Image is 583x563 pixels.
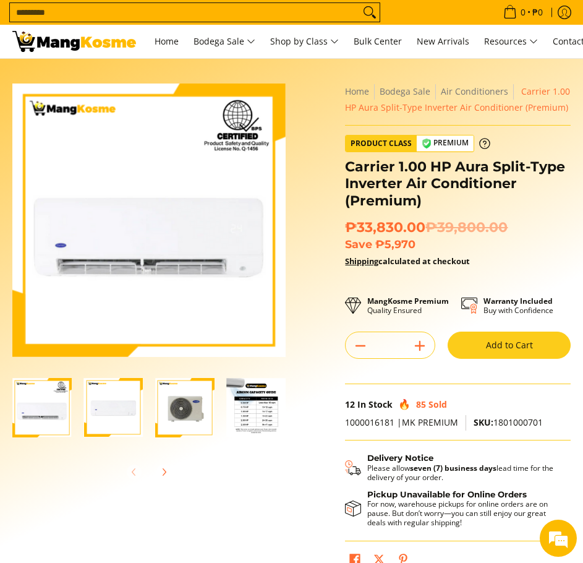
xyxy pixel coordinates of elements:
img: Carrier 1.00 HP Aura Split-Type Inverter Air Conditioner (Premium)-1 [12,378,72,437]
a: Home [345,85,369,97]
a: Bodega Sale [187,25,262,58]
img: Carrier 1.00 HP Aura Split-Type Inverter Air Conditioner (Premium)-3 [155,378,215,437]
span: 0 [519,8,527,17]
button: Next [150,458,177,486]
span: 12 [345,398,355,410]
a: Bodega Sale [380,85,430,97]
img: Carrier 1.00 HP Aura Split-Type Inverter Air Conditioner (Premium)-2 [84,378,143,437]
strong: Warranty Included [483,296,553,306]
span: SKU: [474,416,493,428]
nav: Breadcrumbs [345,84,571,116]
span: Product Class [346,135,417,152]
del: ₱39,800.00 [425,219,508,236]
a: Resources [478,25,544,58]
span: Premium [417,135,474,151]
h1: Carrier 1.00 HP Aura Split-Type Inverter Air Conditioner (Premium) [345,158,571,210]
p: For now, warehouse pickups for online orders are on pause. But don’t worry—you can still enjoy ou... [367,499,558,527]
span: Sold [428,398,447,410]
a: New Arrivals [411,25,475,58]
span: Save [345,238,372,251]
strong: Pickup Unavailable for Online Orders [367,489,527,499]
img: Carrier 1.00 HP Aura Split-Type Inverter Air Conditioner (Premium) [12,84,286,357]
button: Subtract [346,336,375,356]
span: ₱5,970 [375,238,415,251]
span: 1000016181 |MK PREMIUM [345,416,458,428]
a: Shipping [345,256,378,267]
p: Please allow lead time for the delivery of your order. [367,463,558,482]
a: Bulk Center [347,25,408,58]
textarea: Type your message and hit 'Enter' [6,338,236,381]
img: Carrier 1.00 HP Aura Split-Type Inverter Air Conditioner (Premium)-4 [227,378,286,437]
button: Add [405,336,435,356]
span: 85 [416,398,426,410]
span: • [500,6,547,19]
button: Add to Cart [448,332,571,359]
p: Buy with Confidence [483,296,553,315]
span: ₱33,830.00 [345,219,508,236]
span: New Arrivals [417,35,469,47]
span: Bulk Center [354,35,402,47]
span: ₱0 [530,8,545,17]
a: Product Class Premium [345,135,490,152]
span: Resources [484,34,538,49]
span: In Stock [357,398,393,410]
a: Home [148,25,185,58]
span: Home [155,35,179,47]
strong: calculated at checkout [345,256,470,267]
strong: MangKosme Premium [367,296,449,306]
span: Carrier 1.00 HP Aura Split-Type Inverter Air Conditioner (Premium) [345,85,570,113]
span: We're online! [72,156,171,281]
a: Air Conditioners [441,85,508,97]
div: Chat with us now [64,69,208,85]
strong: seven (7) business days [410,463,496,473]
strong: Delivery Notice [367,453,433,463]
button: Search [360,3,380,22]
a: Shop by Class [264,25,345,58]
img: premium-badge-icon.webp [422,139,432,148]
div: Minimize live chat window [203,6,232,36]
img: Carrier 1 HP Aura Split-Type Inverter Aircon (Premium) l Mang Kosme [12,31,136,52]
span: Shop by Class [270,34,339,49]
span: Bodega Sale [194,34,255,49]
p: Quality Ensured [367,296,449,315]
span: 1801000701 [474,416,543,428]
button: Shipping & Delivery [345,453,558,482]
